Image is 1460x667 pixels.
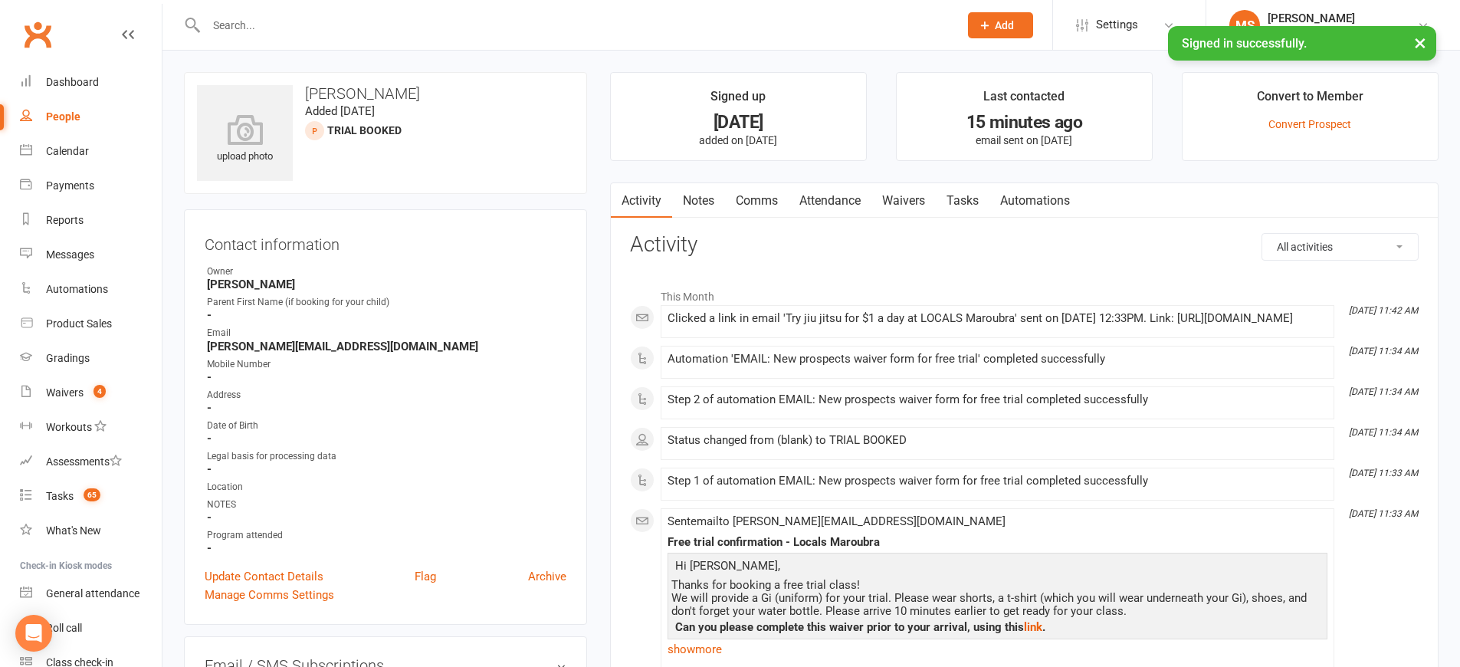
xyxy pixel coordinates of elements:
a: What's New [20,514,162,548]
div: Signed up [710,87,766,114]
a: Tasks 65 [20,479,162,514]
a: Archive [528,567,566,586]
div: Open Intercom Messenger [15,615,52,652]
div: Tasks [46,490,74,502]
a: Update Contact Details [205,567,323,586]
a: Roll call [20,611,162,646]
span: Settings [1096,8,1138,42]
a: General attendance kiosk mode [20,577,162,611]
div: Mobile Number [207,357,566,372]
div: NOTES [207,498,566,512]
div: Waivers [46,386,84,399]
a: Automations [989,183,1081,219]
div: Reports [46,214,84,226]
i: [DATE] 11:33 AM [1349,508,1418,519]
a: Activity [611,183,672,219]
h3: Contact information [205,230,566,253]
div: Owner [207,264,566,279]
div: [PERSON_NAME] [1268,11,1417,25]
span: , [778,559,780,573]
a: Attendance [789,183,871,219]
li: This Month [630,281,1419,305]
a: Reports [20,203,162,238]
div: Free trial confirmation - Locals Maroubra [668,536,1327,549]
div: Legal basis for processing data [207,449,566,464]
a: People [20,100,162,134]
div: Roll call [46,622,82,634]
a: Tasks [936,183,989,219]
a: Messages [20,238,162,272]
b: Can you please complete this waiver prior to your arrival, using this . [675,620,1045,634]
p: Hi [PERSON_NAME] [671,557,1324,579]
strong: - [207,511,566,524]
div: Messages [46,248,94,261]
div: What's New [46,524,101,537]
div: Calendar [46,145,89,157]
h3: [PERSON_NAME] [197,85,574,102]
a: Product Sales [20,307,162,341]
p: email sent on [DATE] [910,134,1138,146]
a: Workouts [20,410,162,445]
strong: - [207,370,566,384]
div: Program attended [207,528,566,543]
div: General attendance [46,587,139,600]
span: Sent email to [PERSON_NAME][EMAIL_ADDRESS][DOMAIN_NAME] [668,514,1006,528]
span: Add [995,19,1014,31]
div: People [46,110,80,123]
div: Assessments [46,455,122,468]
a: Convert Prospect [1268,118,1351,130]
div: upload photo [197,114,293,165]
div: [DATE] [625,114,852,130]
a: link [1024,620,1042,634]
a: Clubworx [18,15,57,54]
div: 15 minutes ago [910,114,1138,130]
i: [DATE] 11:34 AM [1349,346,1418,356]
strong: [PERSON_NAME] [207,278,566,291]
div: Step 2 of automation EMAIL: New prospects waiver form for free trial completed successfully [668,393,1327,406]
span: 4 [94,385,106,398]
div: MS [1229,10,1260,41]
div: Parent First Name (if booking for your child) [207,295,566,310]
a: Waivers 4 [20,376,162,410]
a: Comms [725,183,789,219]
button: × [1406,26,1434,59]
div: Last contacted [983,87,1065,114]
div: LOCALS JIU JITSU MAROUBRA [1268,25,1417,39]
a: Dashboard [20,65,162,100]
h3: Activity [630,233,1419,257]
input: Search... [202,15,948,36]
strong: - [207,401,566,415]
div: Email [207,326,566,340]
div: Date of Birth [207,419,566,433]
button: Add [968,12,1033,38]
a: show more [668,639,1327,660]
strong: - [207,308,566,322]
div: Payments [46,179,94,192]
div: Status changed from (blank) to TRIAL BOOKED [668,434,1327,447]
div: Workouts [46,421,92,433]
div: Clicked a link in email 'Try jiu jitsu for $1 a day at LOCALS Maroubra' sent on [DATE] 12:33PM. L... [668,312,1327,325]
div: Dashboard [46,76,99,88]
strong: - [207,432,566,445]
div: Gradings [46,352,90,364]
span: TRIAL BOOKED [327,124,402,136]
a: Waivers [871,183,936,219]
a: Payments [20,169,162,203]
div: Convert to Member [1257,87,1363,114]
p: added on [DATE] [625,134,852,146]
div: Location [207,480,566,495]
a: Automations [20,272,162,307]
a: Flag [415,567,436,586]
i: [DATE] 11:42 AM [1349,305,1418,316]
strong: - [207,541,566,555]
span: 65 [84,488,100,501]
a: Manage Comms Settings [205,586,334,604]
i: [DATE] 11:34 AM [1349,386,1418,397]
a: Gradings [20,341,162,376]
a: Calendar [20,134,162,169]
strong: - [207,462,566,476]
div: Step 1 of automation EMAIL: New prospects waiver form for free trial completed successfully [668,475,1327,488]
div: Address [207,388,566,402]
a: Notes [672,183,725,219]
div: Automation 'EMAIL: New prospects waiver form for free trial' completed successfully [668,353,1327,366]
